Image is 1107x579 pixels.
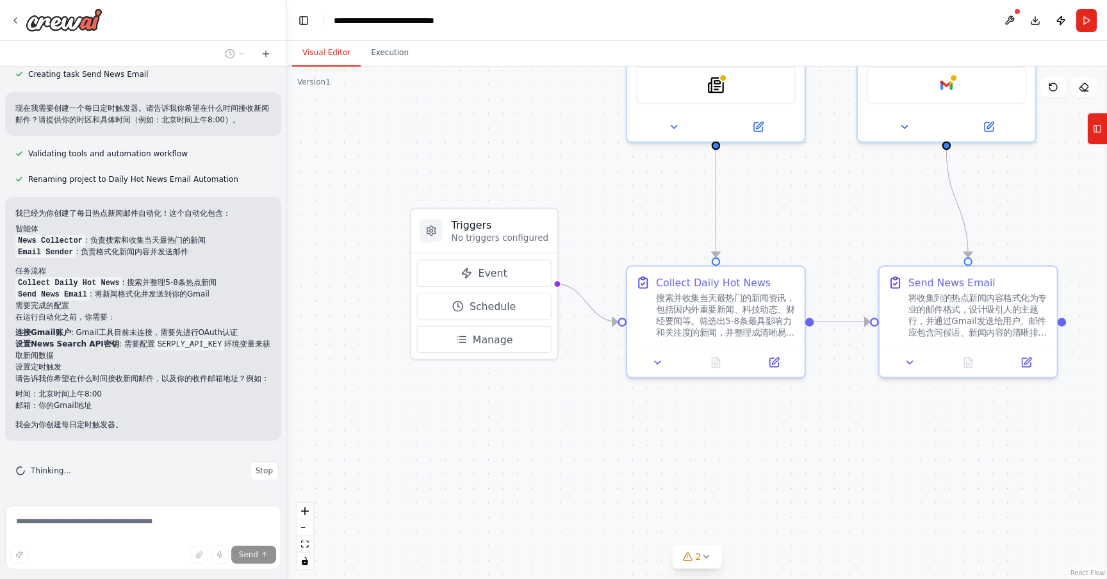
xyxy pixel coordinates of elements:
nav: breadcrumb [334,14,474,27]
g: Edge from 3ebbb10f-0a16-4034-b516-494a8b32b195 to c64306cb-b753-433d-93cc-155036cabd6a [709,150,723,257]
code: News Collector [15,235,85,247]
button: Execution [361,40,419,67]
li: : 负责格式化新闻内容并发送邮件 [15,246,271,257]
span: Send [239,550,258,560]
div: 将收集到的热点新闻内容格式化为专业的邮件格式，设计吸引人的主题行，并通过Gmail发送给用户。邮件应包含问候语、新闻内容的清晰排版，以及适当的结尾。收件人邮箱地址为: {recipient_em... [908,293,1048,339]
div: Send News Email [908,275,996,289]
button: Schedule [417,293,552,320]
button: Open in side panel [1001,354,1051,371]
strong: 连接Gmail账户 [15,328,71,337]
img: SerplyNewsSearchTool [707,76,725,94]
span: Event [479,266,507,280]
g: Edge from c64306cb-b753-433d-93cc-155036cabd6a to 5208e620-661f-45a7-8e38-bca424e8d8dd [814,314,870,329]
span: Creating task Send News Email [28,69,149,79]
code: SERPLY_API_KEY [155,339,225,350]
h2: 智能体 [15,223,271,234]
button: Click to speak your automation idea [211,546,229,564]
span: Validating tools and automation workflow [28,149,188,159]
li: : Gmail工具目前未连接，需要先进行OAuth认证 [15,327,271,338]
li: 邮箱：你的Gmail地址 [15,400,271,411]
div: React Flow controls [297,503,313,569]
button: 2 [673,545,722,569]
div: Send News Email将收集到的热点新闻内容格式化为专业的邮件格式，设计吸引人的主题行，并通过Gmail发送给用户。邮件应包含问候语、新闻内容的清晰排版，以及适当的结尾。收件人邮箱地址为... [878,265,1058,379]
span: Stop [256,466,273,476]
p: 我已经为你创建了每日热点新闻邮件自动化！这个自动化包含： [15,208,271,219]
button: Open in side panel [717,118,799,136]
button: Open in side panel [948,118,1029,136]
div: TriggersNo triggers configuredEventScheduleManage [409,208,559,360]
button: Visual Editor [292,40,361,67]
h2: 任务流程 [15,265,271,277]
button: fit view [297,536,313,553]
div: Collect Daily Hot News搜索并收集当天最热门的新闻资讯，包括国内外重要新闻、科技动态、财经要闻等。筛选出5-8条最具影响力和关注度的新闻，并整理成清晰易读的摘要格式。 [626,265,806,379]
strong: 设置News Search API密钥 [15,339,119,348]
div: Version 1 [297,77,331,87]
li: : 需要配置 环境变量来获取新闻数据 [15,338,271,361]
span: Renaming project to Daily Hot News Email Automation [28,174,238,184]
code: Email Sender [15,247,76,258]
span: Thinking... [31,466,71,476]
p: 我会为你创建每日定时触发器。 [15,419,271,430]
g: Edge from triggers to c64306cb-b753-433d-93cc-155036cabd6a [556,277,618,329]
button: No output available [685,354,746,371]
p: 现在我需要创建一个每日定时触发器。请告诉我你希望在什么时间接收新闻邮件？请提供你的时区和具体时间（例如：北京时间上午8:00）。 [15,102,271,126]
p: 在运行自动化之前，你需要： [15,311,271,323]
button: Open in side panel [750,354,799,371]
p: 请告诉我你希望在什么时间接收新闻邮件，以及你的收件邮箱地址？例如： [15,373,271,384]
button: Stop [250,461,279,480]
code: Collect Daily Hot News [15,277,122,289]
img: Logo [26,8,102,31]
button: zoom in [297,503,313,519]
span: 2 [696,550,701,563]
button: Send [231,546,276,564]
button: Manage [417,326,552,354]
h2: 需要完成的配置 [15,300,271,311]
li: : 搜索并整理5-8条热点新闻 [15,277,271,288]
button: Hide left sidebar [295,12,313,29]
img: Google gmail [938,76,955,94]
p: No triggers configured [452,232,549,243]
h3: Triggers [452,218,549,232]
button: Upload files [190,546,208,564]
span: Manage [473,332,513,347]
button: Event [417,259,552,287]
g: Edge from 0805e4e3-e851-493f-b0f6-c332de06b995 to 5208e620-661f-45a7-8e38-bca424e8d8dd [939,150,975,257]
span: Schedule [470,299,516,313]
button: Start a new chat [256,46,276,61]
button: Switch to previous chat [220,46,250,61]
a: React Flow attribution [1070,569,1105,576]
button: Improve this prompt [10,546,28,564]
div: Collect Daily Hot News [656,275,771,289]
li: : 负责搜索和收集当天最热门的新闻 [15,234,271,246]
div: 搜索并收集当天最热门的新闻资讯，包括国内外重要新闻、科技动态、财经要闻等。筛选出5-8条最具影响力和关注度的新闻，并整理成清晰易读的摘要格式。 [656,293,796,339]
li: : 将新闻格式化并发送到你的Gmail [15,288,271,300]
button: zoom out [297,519,313,536]
h2: 设置定时触发 [15,361,271,373]
button: No output available [938,354,999,371]
li: 时间：北京时间上午8:00 [15,388,271,400]
code: Send News Email [15,289,90,300]
button: toggle interactivity [297,553,313,569]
